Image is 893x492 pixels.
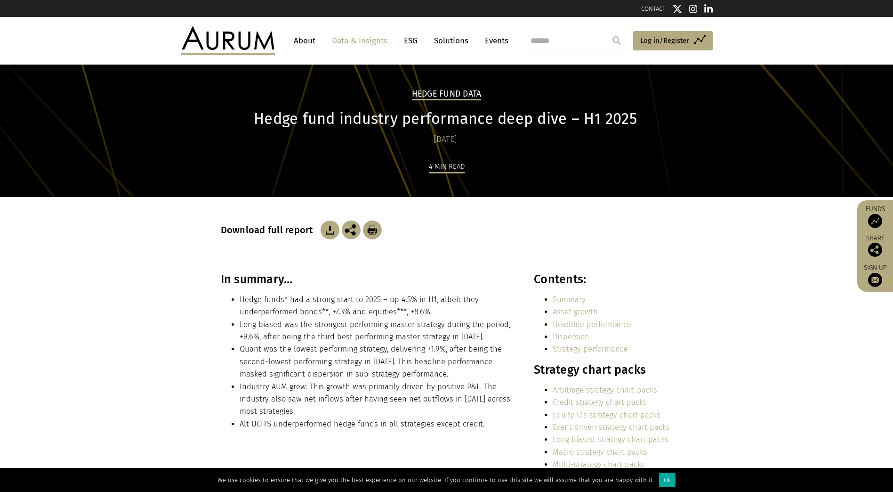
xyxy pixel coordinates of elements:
img: Share this post [342,221,361,239]
a: Dispersion [553,332,589,341]
a: About [289,32,320,49]
a: Credit strategy chart packs [553,398,647,407]
img: Download Article [363,221,382,239]
input: Submit [607,31,626,50]
a: CONTACT [641,5,666,12]
img: Instagram icon [689,4,698,14]
a: Long biased strategy chart packs [553,435,668,444]
div: [DATE] [221,133,670,146]
h2: Hedge Fund Data [412,89,482,100]
a: Arbitrage strategy chart packs [553,385,657,394]
a: Equity l/s strategy chart packs [553,410,660,419]
h3: In summary… [221,272,514,287]
a: Event driven strategy chart packs [553,423,670,432]
a: Strategy performance [553,344,628,353]
img: Access Funds [868,214,882,228]
a: Solutions [429,32,473,49]
li: Alt UCITS underperformed hedge funds in all strategies except credit. [240,418,514,430]
img: Share this post [868,243,882,257]
h3: Download full report [221,224,318,236]
a: Data & Insights [327,32,392,49]
h3: Contents: [534,272,670,287]
li: Industry AUM grew. This growth was primarily driven by positive P&L. The industry also saw net in... [240,381,514,418]
a: ESG [399,32,422,49]
h1: Hedge fund industry performance deep dive – H1 2025 [221,110,670,128]
a: Multi-strategy chart packs [553,460,645,469]
div: 4 min read [429,161,465,173]
div: Share [862,235,888,257]
li: Quant was the lowest performing strategy, delivering +1.9%, after being the second-lowest perform... [240,343,514,380]
div: Ok [659,473,676,487]
img: Download Article [321,221,339,239]
a: Events [480,32,508,49]
li: Hedge funds* had a strong start to 2025 – up 4.5% in H1, albeit they underperformed bonds**, +7.3... [240,294,514,319]
a: Macro strategy chart packs [553,448,647,457]
a: Headline performance [553,320,631,329]
a: Funds [862,205,888,228]
a: Log in/Register [633,31,713,51]
li: Long biased was the strongest performing master strategy during the period, +9.6%, after being th... [240,319,514,344]
h3: Strategy chart packs [534,363,670,377]
span: Log in/Register [640,35,689,46]
a: Sign up [862,264,888,287]
a: Summary [553,295,586,304]
img: Linkedin icon [704,4,713,14]
img: Sign up to our newsletter [868,273,882,287]
a: Asset growth [553,307,598,316]
img: Twitter icon [673,4,682,14]
img: Aurum [181,26,275,55]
